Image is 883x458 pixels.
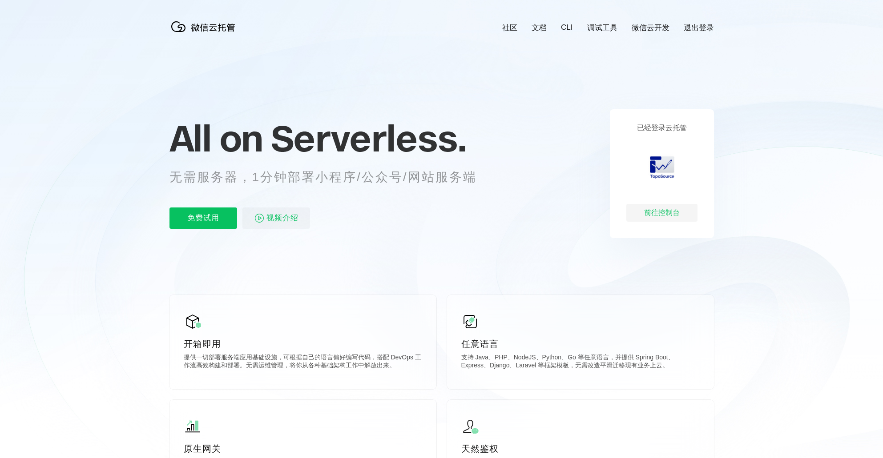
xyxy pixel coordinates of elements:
[461,354,700,371] p: 支持 Java、PHP、NodeJS、Python、Go 等任意语言，并提供 Spring Boot、Express、Django、Laravel 等框架模板，无需改造平滑迁移现有业务上云。
[254,213,265,223] img: video_play.svg
[684,23,714,33] a: 退出登录
[461,338,700,350] p: 任意语言
[461,442,700,455] p: 天然鉴权
[184,354,422,371] p: 提供一切部署服务端应用基础设施，可根据自己的语言偏好编写代码，搭配 DevOps 工作流高效构建和部署。无需运维管理，将你从各种基础架构工作中解放出来。
[169,18,241,36] img: 微信云托管
[266,207,298,229] span: 视频介绍
[587,23,617,33] a: 调试工具
[184,338,422,350] p: 开箱即用
[271,116,466,160] span: Serverless.
[169,116,262,160] span: All on
[532,23,547,33] a: 文档
[184,442,422,455] p: 原生网关
[169,207,237,229] p: 免费试用
[169,168,493,186] p: 无需服务器，1分钟部署小程序/公众号/网站服务端
[637,123,687,133] p: 已经登录云托管
[169,29,241,37] a: 微信云托管
[632,23,669,33] a: 微信云开发
[626,204,698,222] div: 前往控制台
[561,23,573,32] a: CLI
[502,23,517,33] a: 社区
